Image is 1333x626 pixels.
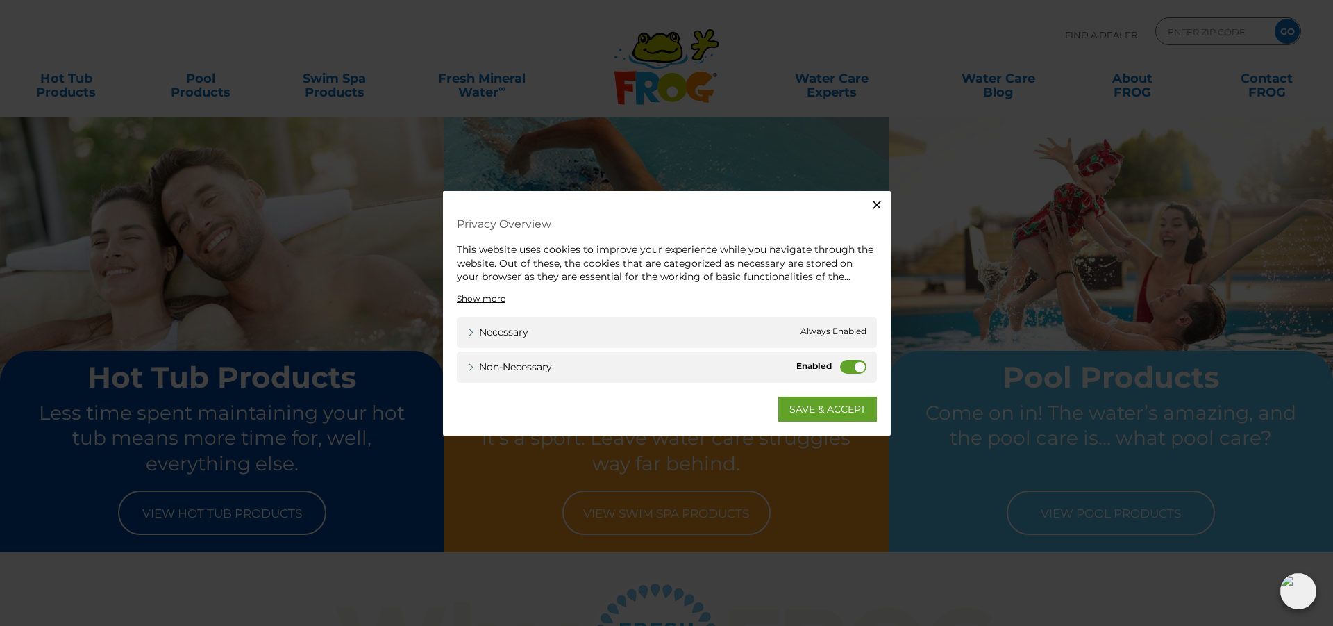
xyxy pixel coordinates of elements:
a: Show more [457,292,505,304]
span: Always Enabled [800,324,866,339]
h4: Privacy Overview [457,212,877,236]
div: This website uses cookies to improve your experience while you navigate through the website. Out ... [457,243,877,284]
a: Non-necessary [467,359,552,374]
a: SAVE & ACCEPT [778,396,877,421]
a: Necessary [467,324,528,339]
img: openIcon [1280,573,1316,609]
